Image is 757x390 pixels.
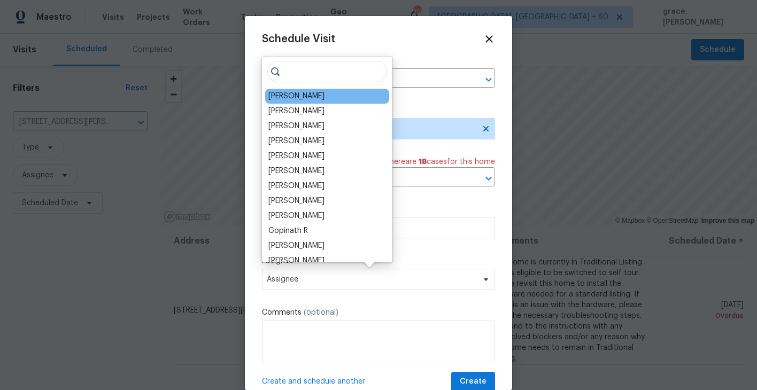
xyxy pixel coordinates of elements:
div: [PERSON_NAME] [268,210,325,221]
div: [PERSON_NAME] [268,166,325,176]
span: (optional) [304,309,338,316]
div: Gopinath R [268,225,308,236]
span: 18 [419,158,427,166]
span: Create and schedule another [262,376,365,387]
div: [PERSON_NAME] [268,136,325,146]
div: [PERSON_NAME] [268,121,325,131]
span: Schedule Visit [262,34,335,44]
div: [PERSON_NAME] [268,91,325,102]
div: [PERSON_NAME] [268,255,325,266]
label: Comments [262,307,495,318]
div: [PERSON_NAME] [268,240,325,251]
button: Open [481,72,496,87]
div: [PERSON_NAME] [268,196,325,206]
button: Open [481,171,496,186]
div: [PERSON_NAME] [268,151,325,161]
div: [PERSON_NAME] [268,106,325,116]
span: Create [460,375,486,388]
span: There are case s for this home [385,157,495,167]
span: Assignee [267,275,476,284]
div: [PERSON_NAME] [268,181,325,191]
span: Close [483,33,495,45]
